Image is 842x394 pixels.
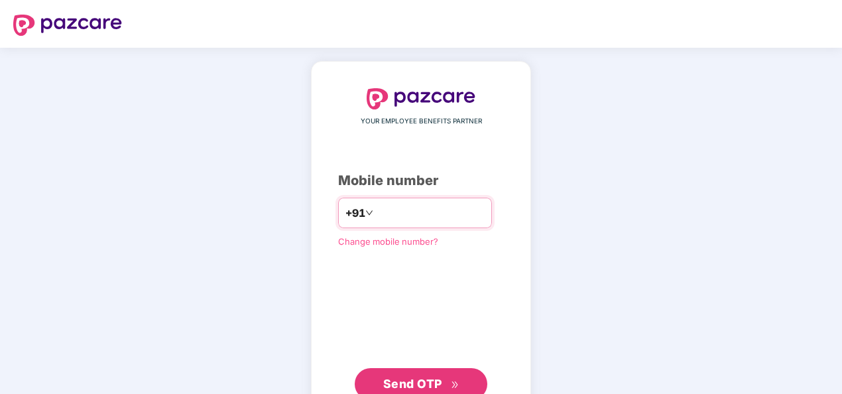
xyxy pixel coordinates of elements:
img: logo [13,15,122,36]
div: Mobile number [338,170,504,191]
span: YOUR EMPLOYEE BENEFITS PARTNER [361,116,482,127]
span: double-right [451,381,459,389]
span: down [365,209,373,217]
a: Change mobile number? [338,236,438,247]
img: logo [367,88,475,109]
span: +91 [345,205,365,222]
span: Send OTP [383,377,442,391]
